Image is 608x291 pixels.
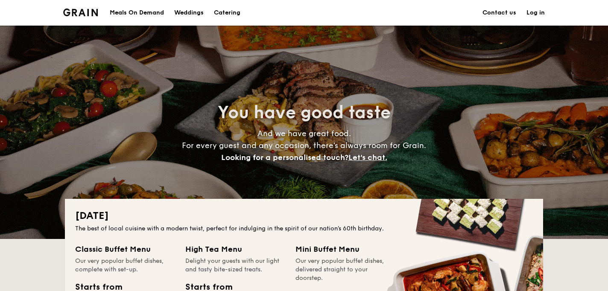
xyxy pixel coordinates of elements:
[185,257,285,274] div: Delight your guests with our light and tasty bite-sized treats.
[75,224,533,233] div: The best of local cuisine with a modern twist, perfect for indulging in the spirit of our nation’...
[295,257,395,282] div: Our very popular buffet dishes, delivered straight to your doorstep.
[63,9,98,16] a: Logotype
[63,9,98,16] img: Grain
[75,257,175,274] div: Our very popular buffet dishes, complete with set-up.
[295,243,395,255] div: Mini Buffet Menu
[75,243,175,255] div: Classic Buffet Menu
[185,243,285,255] div: High Tea Menu
[75,209,533,223] h2: [DATE]
[348,153,387,162] span: Let's chat.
